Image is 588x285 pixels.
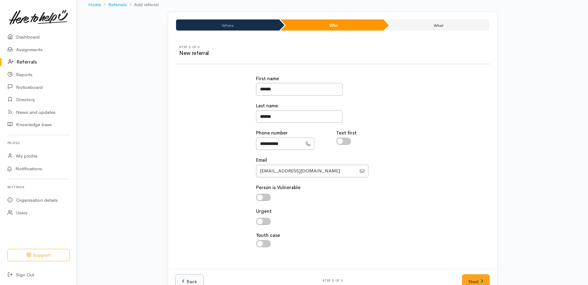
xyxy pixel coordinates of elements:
label: Text first [336,130,357,137]
label: Urgent [256,208,272,215]
a: Referrals [108,1,127,8]
h3: New referral [179,51,333,56]
li: Who [280,19,384,31]
label: Last name [256,102,278,109]
label: Person is Vulnerable [256,184,300,191]
button: Support [7,249,69,262]
label: Email [256,157,267,164]
h6: Settings [7,183,69,191]
h6: Step 2 of 3 [179,45,333,49]
li: Add referral [127,1,159,8]
label: Youth case [256,232,280,239]
a: Home [88,1,101,8]
h6: Step 2 of 3 [211,279,454,282]
label: First name [256,75,279,82]
h6: Profile [7,139,69,147]
label: Phone number [256,130,288,137]
li: What [385,19,489,31]
li: Where [176,19,279,31]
